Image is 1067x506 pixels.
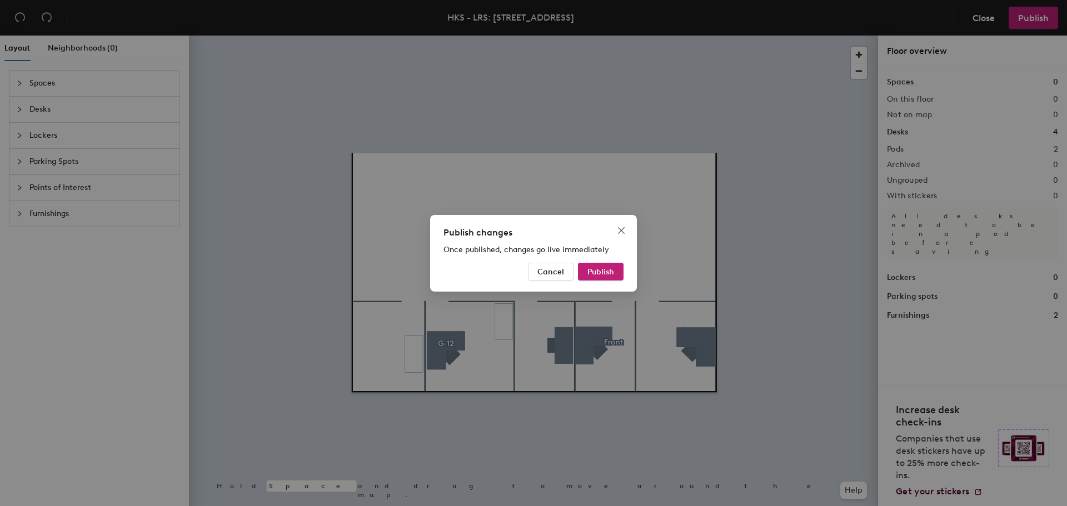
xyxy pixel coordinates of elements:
[587,267,614,276] span: Publish
[443,226,624,239] div: Publish changes
[443,245,609,254] span: Once published, changes go live immediately
[578,263,624,280] button: Publish
[528,263,574,280] button: Cancel
[612,222,630,239] button: Close
[617,226,626,235] span: close
[612,226,630,235] span: Close
[537,267,564,276] span: Cancel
